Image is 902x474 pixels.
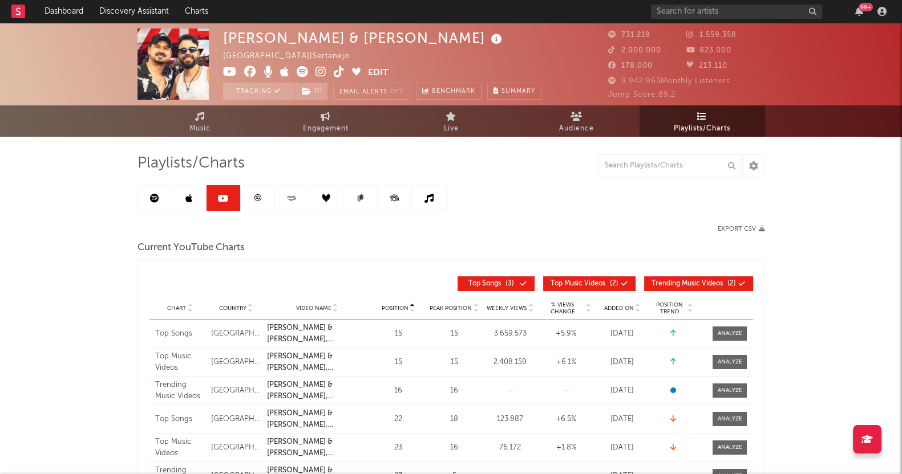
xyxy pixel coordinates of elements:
div: 18 [429,414,479,425]
span: Position [381,305,408,312]
span: Music [189,122,211,136]
a: [PERSON_NAME] & [PERSON_NAME], [PERSON_NAME] Eu Te Perdoar (Videoclipe Oficial) [267,322,367,345]
span: Audience [559,122,594,136]
a: Playlists/Charts [640,105,765,137]
div: Top Music Videos [155,436,205,459]
button: Trending Music Videos(2) [644,276,753,291]
div: 123.887 [485,414,535,425]
span: ( 2 ) [652,280,736,287]
a: [PERSON_NAME] & [PERSON_NAME], [PERSON_NAME] Eu Te Perdoar (LYRIC VIDEO) [267,379,367,402]
div: +6.1 % [541,357,591,368]
div: Top Songs [155,414,205,425]
span: 9.942.963 Monthly Listeners [608,77,730,85]
input: Search for artists [651,5,822,19]
span: 731.219 [608,31,650,39]
div: [GEOGRAPHIC_DATA] [211,414,261,425]
div: Top Music Videos [155,351,205,373]
button: Email AlertsOff [333,83,410,100]
span: Live [444,122,459,136]
span: Video Name [296,305,331,312]
button: (1) [295,83,327,100]
span: Top Music Videos [551,280,605,287]
span: ( 2 ) [551,280,618,287]
div: [GEOGRAPHIC_DATA] [211,385,261,397]
span: Playlists/Charts [137,157,245,170]
span: 823.000 [686,47,731,54]
button: Summary [487,83,541,100]
span: Engagement [303,122,349,136]
span: Weekly Views [487,305,527,312]
div: [GEOGRAPHIC_DATA] | Sertanejo [223,50,363,63]
a: Audience [514,105,640,137]
div: [GEOGRAPHIC_DATA] [211,442,261,453]
span: 1.559.358 [686,31,737,39]
div: Top Songs [155,328,205,340]
div: 15 [429,328,479,340]
span: 213.110 [686,62,727,70]
a: Live [389,105,514,137]
span: Benchmark [432,85,475,99]
div: 15 [373,357,423,368]
div: Trending Music Videos [155,379,205,402]
div: [DATE] [597,414,647,425]
button: 99+ [855,7,863,16]
span: 178.000 [608,62,653,70]
div: 3.659.573 [485,328,535,340]
a: [PERSON_NAME] & [PERSON_NAME], [PERSON_NAME] Eu Te Perdoar (Videoclipe Oficial) [267,436,367,459]
div: [PERSON_NAME] & [PERSON_NAME] [223,28,505,47]
div: [GEOGRAPHIC_DATA] [211,328,261,340]
div: +5.9 % [541,328,591,340]
button: Export CSV [718,226,765,232]
div: 76.172 [485,442,535,453]
div: [GEOGRAPHIC_DATA] [211,357,261,368]
span: Position Trend [653,301,686,315]
span: Added On [604,305,633,312]
span: ( 3 ) [465,280,517,287]
div: +6.5 % [541,414,591,425]
input: Search Playlists/Charts [598,154,741,177]
a: Benchmark [416,83,482,100]
a: Engagement [263,105,389,137]
button: Top Music Videos(2) [543,276,636,291]
span: Trending Music Videos [652,280,723,287]
button: Top Songs(3) [458,276,535,291]
button: Tracking [223,83,294,100]
div: 16 [429,442,479,453]
div: 16 [429,385,479,397]
div: 15 [429,357,479,368]
span: 2.000.000 [608,47,661,54]
span: Country [219,305,246,312]
div: [DATE] [597,328,647,340]
div: 22 [373,414,423,425]
em: Off [390,89,404,95]
div: [DATE] [597,442,647,453]
a: [PERSON_NAME] & [PERSON_NAME], [PERSON_NAME] Eu Te Perdoar (Videoclipe Oficial) [267,351,367,373]
span: Chart [167,305,186,312]
div: 23 [373,442,423,453]
span: Current YouTube Charts [137,241,245,255]
div: [DATE] [597,385,647,397]
span: Summary [501,88,535,95]
div: 99 + [859,3,873,11]
span: Jump Score: 89.2 [608,91,676,99]
span: Peak Position [430,305,472,312]
div: 15 [373,328,423,340]
span: Playlists/Charts [674,122,730,136]
div: 16 [373,385,423,397]
div: [DATE] [597,357,647,368]
a: [PERSON_NAME] & [PERSON_NAME], [PERSON_NAME] Eu Te Perdoar (Videoclipe Oficial) [267,408,367,430]
div: +1.8 % [541,442,591,453]
div: 2.408.159 [485,357,535,368]
button: Edit [368,66,389,80]
span: ( 1 ) [294,83,328,100]
a: Music [137,105,263,137]
span: Top Songs [468,280,501,287]
span: % Views Change [541,301,584,315]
